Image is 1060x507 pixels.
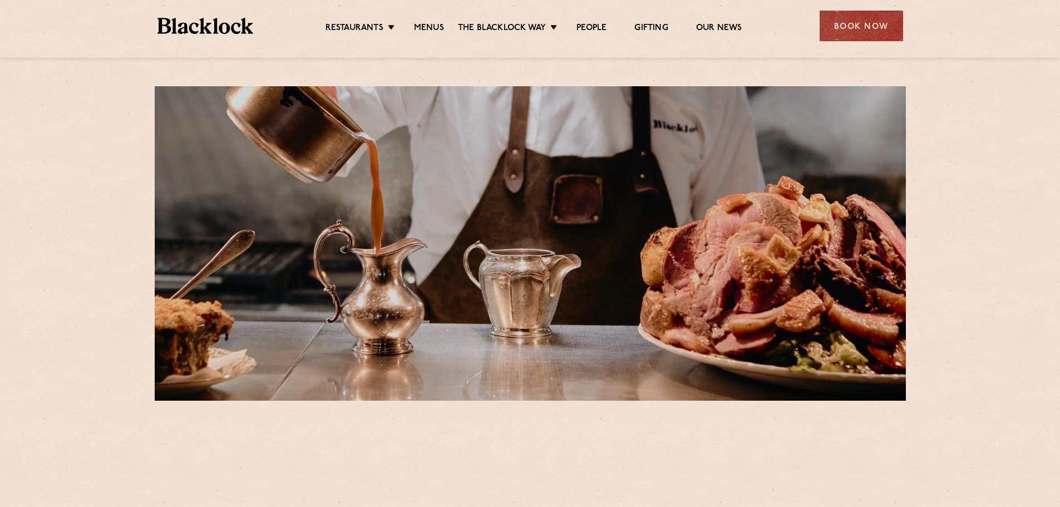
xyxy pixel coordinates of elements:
div: Book Now [820,11,903,41]
a: Our News [696,23,742,35]
a: Restaurants [326,23,383,35]
a: The Blacklock Way [458,23,546,35]
a: People [576,23,607,35]
a: Menus [414,23,444,35]
img: BL_Textured_Logo-footer-cropped.svg [157,18,254,34]
a: Gifting [634,23,668,35]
